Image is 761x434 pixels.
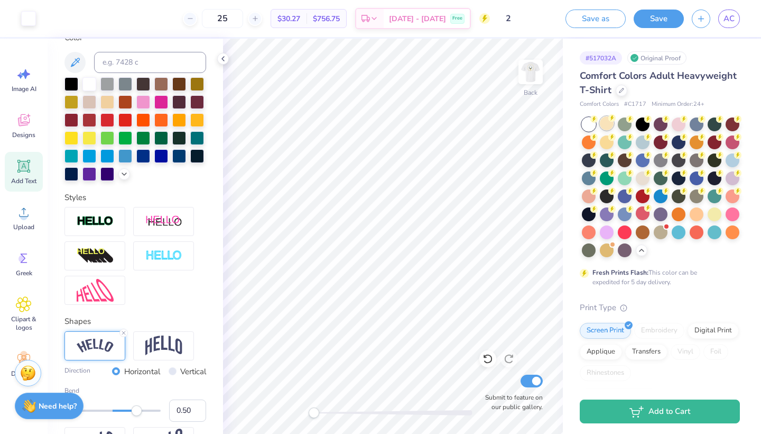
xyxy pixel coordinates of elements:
[580,344,622,360] div: Applique
[498,8,550,29] input: Untitled Design
[145,250,182,262] img: Negative Space
[6,315,41,332] span: Clipart & logos
[624,100,646,109] span: # C1717
[565,10,626,28] button: Save as
[64,366,90,378] label: Direction
[145,336,182,356] img: Arch
[652,100,704,109] span: Minimum Order: 24 +
[132,405,142,416] div: Accessibility label
[77,215,114,228] img: Stroke
[277,13,300,24] span: $30.27
[180,366,206,378] label: Vertical
[12,85,36,93] span: Image AI
[39,401,77,411] strong: Need help?
[580,400,740,423] button: Add to Cart
[703,344,728,360] div: Foil
[580,365,631,381] div: Rhinestones
[94,52,206,73] input: e.g. 7428 c
[77,339,114,353] img: Arc
[64,192,86,204] label: Styles
[479,393,543,412] label: Submit to feature on our public gallery.
[77,248,114,265] img: 3D Illusion
[688,323,739,339] div: Digital Print
[580,100,619,109] span: Comfort Colors
[520,61,541,83] img: Back
[309,408,319,418] div: Accessibility label
[77,279,114,302] img: Free Distort
[145,215,182,228] img: Shadow
[452,15,462,22] span: Free
[718,10,740,28] a: AC
[11,369,36,378] span: Decorate
[202,9,243,28] input: – –
[64,386,206,395] label: Bend
[723,13,735,25] span: AC
[313,13,340,24] span: $756.75
[592,268,722,287] div: This color can be expedited for 5 day delivery.
[64,315,91,328] label: Shapes
[389,13,446,24] span: [DATE] - [DATE]
[592,268,648,277] strong: Fresh Prints Flash:
[671,344,700,360] div: Vinyl
[11,177,36,185] span: Add Text
[634,10,684,28] button: Save
[524,88,537,97] div: Back
[13,223,34,231] span: Upload
[634,323,684,339] div: Embroidery
[625,344,667,360] div: Transfers
[627,51,686,65] div: Original Proof
[580,323,631,339] div: Screen Print
[124,366,160,378] label: Horizontal
[580,69,737,96] span: Comfort Colors Adult Heavyweight T-Shirt
[12,131,35,139] span: Designs
[580,51,622,65] div: # 517032A
[16,269,32,277] span: Greek
[580,302,740,314] div: Print Type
